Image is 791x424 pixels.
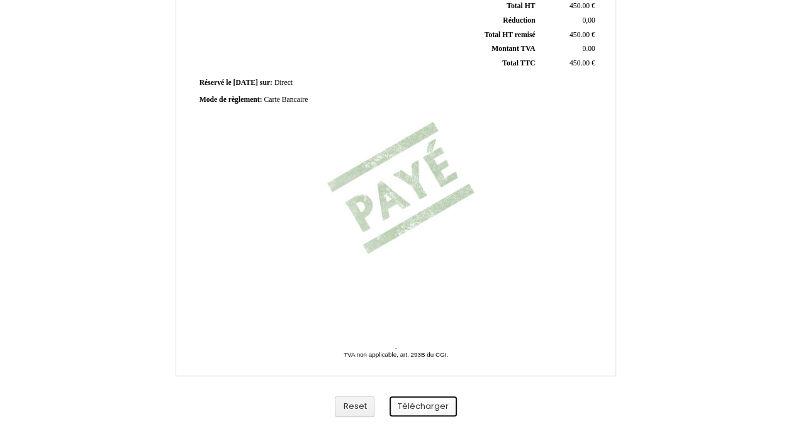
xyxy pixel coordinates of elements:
[503,16,535,25] span: Réduction
[491,45,535,53] span: Montant TVA
[233,79,257,87] span: [DATE]
[569,2,590,10] span: 450.00
[199,96,262,104] span: Mode de règlement:
[507,2,535,10] span: Total HT
[260,79,272,87] span: sur:
[569,31,590,39] span: 450.00
[335,396,374,417] button: Reset
[537,28,597,42] td: €
[569,59,590,67] span: 450.00
[390,396,457,417] button: Télécharger
[199,79,232,87] span: Réservé le
[502,59,535,67] span: Total TTC
[344,351,448,358] span: TVA non applicable, art. 293B du CGI.
[582,16,595,25] span: 0,00
[537,57,597,71] td: €
[395,344,396,351] span: -
[274,79,293,87] span: Direct
[264,96,308,104] span: Carte Bancaire
[582,45,595,53] span: 0.00
[484,31,535,39] span: Total HT remisé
